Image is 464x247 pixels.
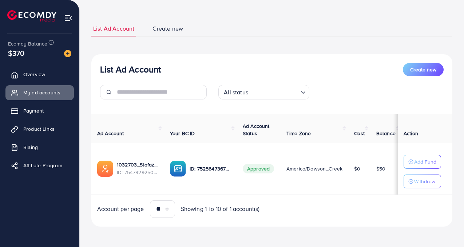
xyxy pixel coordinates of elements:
[23,144,38,151] span: Billing
[23,89,60,96] span: My ad accounts
[404,155,441,169] button: Add Fund
[5,140,74,154] a: Billing
[97,130,124,137] span: Ad Account
[170,130,195,137] span: Your BC ID
[7,10,56,21] img: logo
[5,158,74,173] a: Affiliate Program
[117,161,158,176] div: <span class='underline'>1032703_Stafaz_1757389333791</span></br>7547929250045804552
[97,205,144,213] span: Account per page
[170,161,186,177] img: ic-ba-acc.ded83a64.svg
[404,130,418,137] span: Action
[100,64,161,75] h3: List Ad Account
[243,164,274,173] span: Approved
[218,85,309,99] div: Search for option
[414,157,436,166] p: Add Fund
[222,87,250,98] span: All status
[403,63,444,76] button: Create new
[5,122,74,136] a: Product Links
[404,175,441,188] button: Withdraw
[7,47,25,59] span: $370
[181,205,260,213] span: Showing 1 To 10 of 1 account(s)
[190,164,231,173] p: ID: 7525647367300120593
[97,161,113,177] img: ic-ads-acc.e4c84228.svg
[23,71,45,78] span: Overview
[152,24,183,33] span: Create new
[64,14,72,22] img: menu
[410,66,436,73] span: Create new
[286,165,342,172] span: America/Dawson_Creek
[376,130,396,137] span: Balance
[93,24,134,33] span: List Ad Account
[286,130,311,137] span: Time Zone
[23,125,55,133] span: Product Links
[5,85,74,100] a: My ad accounts
[8,40,47,47] span: Ecomdy Balance
[5,103,74,118] a: Payment
[117,161,158,168] a: 1032703_Stafaz_1757389333791
[354,165,360,172] span: $0
[354,130,365,137] span: Cost
[243,122,270,137] span: Ad Account Status
[5,67,74,82] a: Overview
[117,169,158,176] span: ID: 7547929250045804552
[250,86,298,98] input: Search for option
[414,177,435,186] p: Withdraw
[64,50,71,57] img: image
[376,165,385,172] span: $50
[23,107,44,114] span: Payment
[433,214,459,242] iframe: Chat
[23,162,62,169] span: Affiliate Program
